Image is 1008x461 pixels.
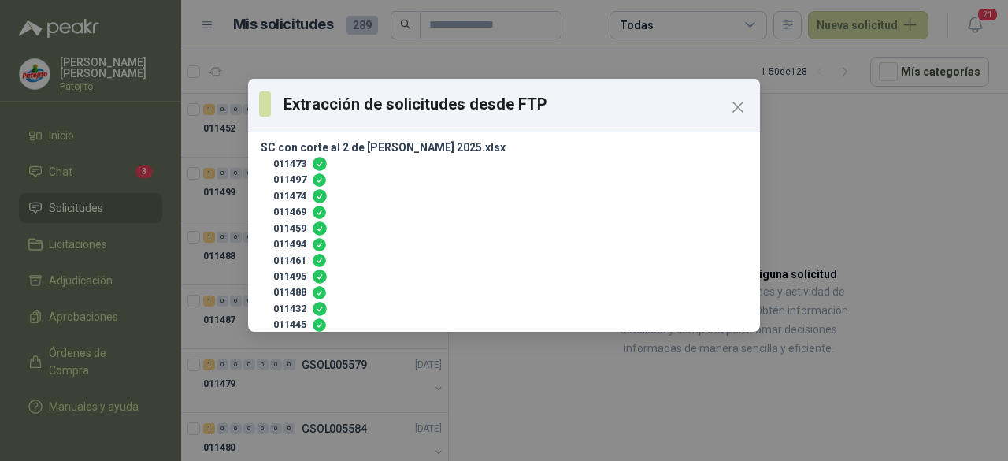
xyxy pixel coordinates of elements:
[273,156,306,172] h4: 011473
[273,317,306,333] h4: 011445
[261,139,506,156] h2: SC con corte al 2 de [PERSON_NAME] 2025.xlsx
[273,269,306,284] h4: 011495
[273,221,306,236] h4: 011459
[273,172,306,188] h4: 011497
[273,236,306,252] h4: 011494
[273,301,306,317] h4: 011432
[273,253,306,269] h4: 011461
[273,204,306,220] h4: 011469
[725,95,750,120] button: Close
[273,284,306,300] h4: 011488
[273,188,306,204] h4: 011474
[283,92,749,116] h3: Extracción de solicitudes desde FTP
